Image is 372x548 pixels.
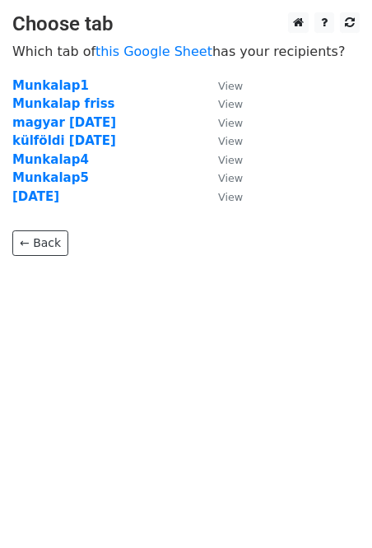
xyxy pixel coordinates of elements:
[202,78,243,93] a: View
[218,117,243,129] small: View
[202,96,243,111] a: View
[218,135,243,147] small: View
[202,133,243,148] a: View
[12,152,89,167] a: Munkalap4
[202,170,243,185] a: View
[202,152,243,167] a: View
[12,96,115,111] a: Munkalap friss
[218,191,243,203] small: View
[95,44,212,59] a: this Google Sheet
[12,115,116,130] a: magyar [DATE]
[202,189,243,204] a: View
[202,115,243,130] a: View
[12,133,116,148] a: külföldi [DATE]
[218,80,243,92] small: View
[12,189,59,204] a: [DATE]
[12,12,360,36] h3: Choose tab
[12,170,89,185] a: Munkalap5
[218,172,243,184] small: View
[218,98,243,110] small: View
[12,230,68,256] a: ← Back
[218,154,243,166] small: View
[12,78,89,93] a: Munkalap1
[12,43,360,60] p: Which tab of has your recipients?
